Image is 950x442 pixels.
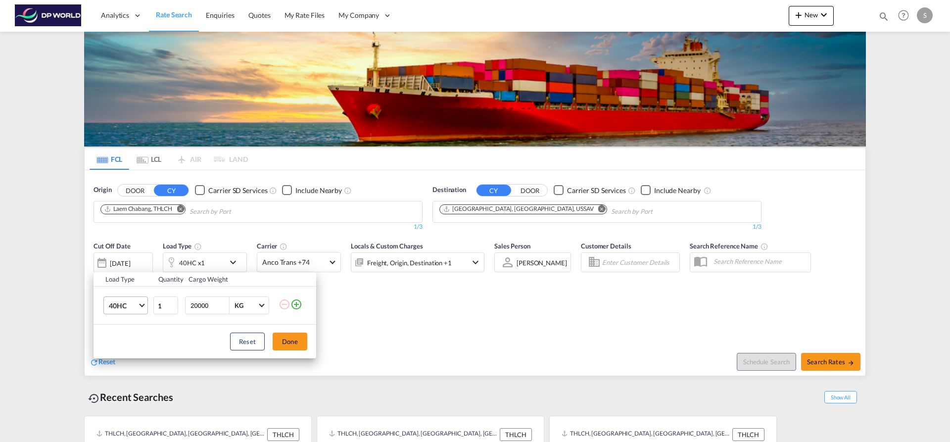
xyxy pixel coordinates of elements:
[153,296,178,314] input: Qty
[152,272,183,287] th: Quantity
[235,301,243,309] div: KG
[103,296,148,314] md-select: Choose: 40HC
[190,297,229,314] input: Enter Weight
[189,275,273,284] div: Cargo Weight
[290,298,302,310] md-icon: icon-plus-circle-outline
[230,333,265,350] button: Reset
[279,298,290,310] md-icon: icon-minus-circle-outline
[109,301,138,311] span: 40HC
[94,272,152,287] th: Load Type
[273,333,307,350] button: Done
